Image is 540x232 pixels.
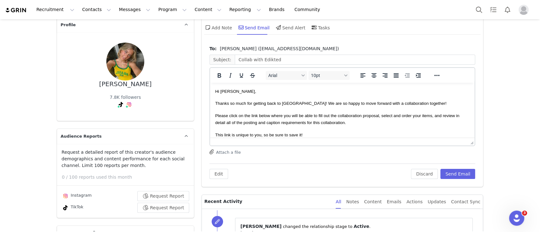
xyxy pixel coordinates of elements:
[336,195,341,209] div: All
[428,195,446,209] div: Updates
[308,71,350,80] button: Font sizes
[99,80,152,88] div: [PERSON_NAME]
[115,3,154,17] button: Messages
[402,71,413,80] button: Decrease indent
[137,203,189,213] button: Request Report
[235,55,475,65] input: Add a subject line
[5,50,94,55] span: This link is unique to you, so be sure to save it!
[237,20,270,35] div: Send Email
[411,169,438,179] button: Discard
[357,71,368,80] button: Align left
[310,20,330,35] div: Tasks
[5,18,236,23] span: Thanks so much for getting back to [GEOGRAPHIC_DATA]! We are so happy to move forward with a coll...
[61,22,76,28] span: Profile
[137,191,189,201] button: Request Report
[265,3,290,17] a: Brands
[154,3,190,17] button: Program
[240,223,468,230] p: ⁨ ⁩ changed the ⁨relationship⁩ stage to ⁨ ⁩.
[210,83,475,138] iframe: Rich Text Area
[486,3,500,17] a: Tasks
[268,73,299,78] span: Arial
[515,5,535,15] button: Profile
[291,3,327,17] a: Community
[209,169,228,179] button: Edit
[407,195,423,209] div: Actions
[413,71,424,80] button: Increase indent
[5,7,27,13] img: grin logo
[431,71,442,80] button: Reveal or hide additional toolbar items
[204,20,232,35] div: Add Note
[247,71,258,80] button: Strikethrough
[62,149,189,169] p: Request a detailed report of this creator's audience demographics and content performance for eac...
[275,20,305,35] div: Send Alert
[311,73,342,78] span: 10pt
[522,211,527,216] span: 3
[106,43,144,80] img: e21f02d5-62d4-4211-92ee-cf0150caae4c.jpg
[472,3,486,17] button: Search
[364,195,382,209] div: Content
[380,71,390,80] button: Align right
[209,45,217,52] span: To:
[387,195,401,209] div: Emails
[500,3,514,17] button: Notifications
[391,71,401,80] button: Justify
[468,138,475,146] div: Press the Up and Down arrow keys to resize the editor.
[451,195,481,209] div: Contact Sync
[63,193,68,199] img: instagram.svg
[110,94,141,101] div: 7.8K followers
[61,133,102,140] span: Audience Reports
[226,3,265,17] button: Reporting
[440,169,475,179] button: Send Email
[78,3,115,17] button: Contacts
[518,5,529,15] img: placeholder-profile.jpg
[346,195,359,209] div: Notes
[214,71,225,80] button: Bold
[220,45,339,52] span: [PERSON_NAME] ([EMAIL_ADDRESS][DOMAIN_NAME])
[204,195,331,209] p: Recent Activity
[127,102,132,107] img: instagram.svg
[209,55,235,65] span: Subject:
[369,71,379,80] button: Align center
[62,204,84,211] div: TikTok
[191,3,225,17] button: Content
[266,71,307,80] button: Fonts
[5,31,249,42] span: Please click on the link below where you will be able to fill out the collaboration proposal, sel...
[5,5,260,198] body: Rich Text Area. Press ALT-0 for help.
[5,6,46,11] span: Hi [PERSON_NAME],
[33,3,78,17] button: Recruitment
[236,71,247,80] button: Underline
[354,224,369,229] span: Active
[62,174,194,181] p: 0 / 100 reports used this month
[209,148,241,156] button: Attach a file
[509,211,524,226] iframe: Intercom live chat
[225,71,236,80] button: Italic
[240,224,282,229] span: [PERSON_NAME]
[62,192,92,200] div: Instagram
